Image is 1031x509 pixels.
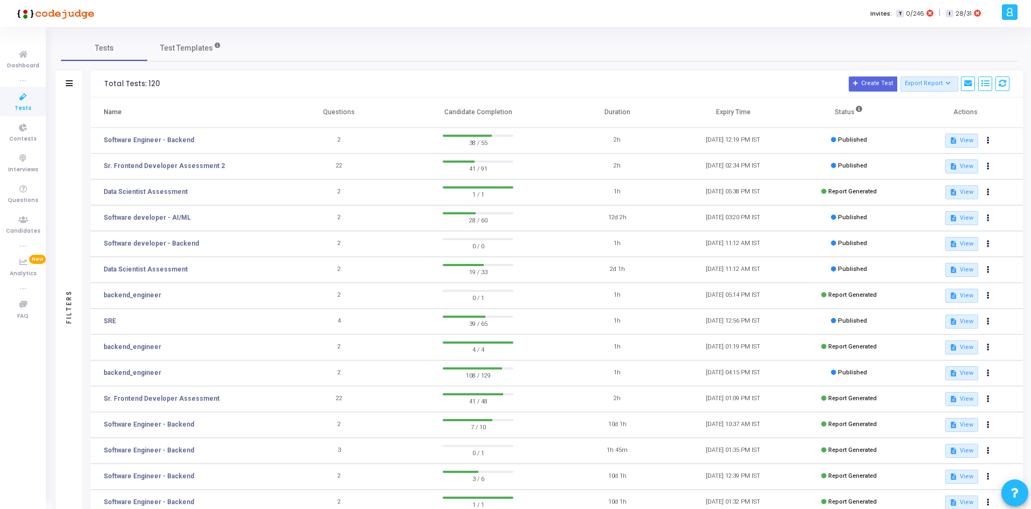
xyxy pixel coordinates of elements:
[559,231,675,257] td: 1h
[281,283,397,309] td: 2
[443,137,513,148] span: 38 / 55
[675,257,791,283] td: [DATE] 11:12 AM IST
[950,163,957,170] mat-icon: description
[9,135,37,144] span: Contests
[281,205,397,231] td: 2
[559,309,675,334] td: 1h
[675,179,791,205] td: [DATE] 05:38 PM IST
[64,247,74,366] div: Filters
[828,343,877,350] span: Report Generated
[945,340,978,354] button: View
[950,473,957,480] mat-icon: description
[675,154,791,179] td: [DATE] 02:34 PM IST
[443,214,513,225] span: 28 / 60
[838,214,867,221] span: Published
[950,266,957,274] mat-icon: description
[104,445,194,455] a: Software Engineer - Backend
[675,360,791,386] td: [DATE] 04:15 PM IST
[17,312,29,321] span: FAQ
[838,240,867,247] span: Published
[281,97,397,128] th: Questions
[104,316,116,326] a: SRE
[281,334,397,360] td: 2
[397,97,559,128] th: Candidate Completion
[675,309,791,334] td: [DATE] 12:56 PM IST
[945,263,978,277] button: View
[281,464,397,490] td: 2
[675,231,791,257] td: [DATE] 11:12 AM IST
[870,9,892,18] label: Invites:
[828,421,877,428] span: Report Generated
[559,283,675,309] td: 1h
[13,3,94,24] img: logo
[945,366,978,380] button: View
[906,9,924,18] span: 0/246
[104,368,161,378] a: backend_engineer
[95,43,114,54] span: Tests
[950,214,957,222] mat-icon: description
[828,447,877,454] span: Report Generated
[828,188,877,195] span: Report Generated
[559,154,675,179] td: 2h
[7,61,39,71] span: Dashboard
[838,136,867,143] span: Published
[956,9,972,18] span: 28/31
[945,211,978,225] button: View
[675,283,791,309] td: [DATE] 05:14 PM IST
[950,421,957,429] mat-icon: description
[104,187,188,197] a: Data Scientist Assessment
[281,154,397,179] td: 22
[443,395,513,406] span: 41 / 48
[559,179,675,205] td: 1h
[104,213,191,222] a: Software developer - AI/ML
[559,464,675,490] td: 10d 1h
[281,438,397,464] td: 3
[104,239,199,248] a: Software developer - Backend
[104,161,225,171] a: Sr. Frontend Developer Assessment 2
[6,227,40,236] span: Candidates
[104,497,194,507] a: Software Engineer - Backend
[950,499,957,506] mat-icon: description
[104,342,161,352] a: backend_engineer
[281,179,397,205] td: 2
[945,418,978,432] button: View
[950,137,957,144] mat-icon: description
[828,472,877,479] span: Report Generated
[104,394,219,403] a: Sr. Frontend Developer Assessment
[849,76,897,92] button: Create Test
[559,257,675,283] td: 2d 1h
[675,464,791,490] td: [DATE] 12:39 PM IST
[675,412,791,438] td: [DATE] 10:37 AM IST
[29,255,46,264] span: New
[675,438,791,464] td: [DATE] 01:35 PM IST
[559,334,675,360] td: 1h
[675,334,791,360] td: [DATE] 01:19 PM IST
[950,189,957,196] mat-icon: description
[559,128,675,154] td: 2h
[281,128,397,154] td: 2
[443,421,513,432] span: 7 / 10
[945,237,978,251] button: View
[675,128,791,154] td: [DATE] 12:19 PM IST
[675,386,791,412] td: [DATE] 01:09 PM IST
[828,498,877,505] span: Report Generated
[828,291,877,298] span: Report Generated
[791,97,907,128] th: Status
[945,289,978,303] button: View
[945,185,978,199] button: View
[950,318,957,325] mat-icon: description
[443,344,513,354] span: 4 / 4
[945,470,978,484] button: View
[950,447,957,455] mat-icon: description
[828,395,877,402] span: Report Generated
[281,360,397,386] td: 2
[281,386,397,412] td: 22
[91,97,281,128] th: Name
[950,369,957,377] mat-icon: description
[281,412,397,438] td: 2
[559,412,675,438] td: 10d 1h
[559,386,675,412] td: 2h
[945,315,978,329] button: View
[675,205,791,231] td: [DATE] 03:20 PM IST
[443,447,513,458] span: 0 / 1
